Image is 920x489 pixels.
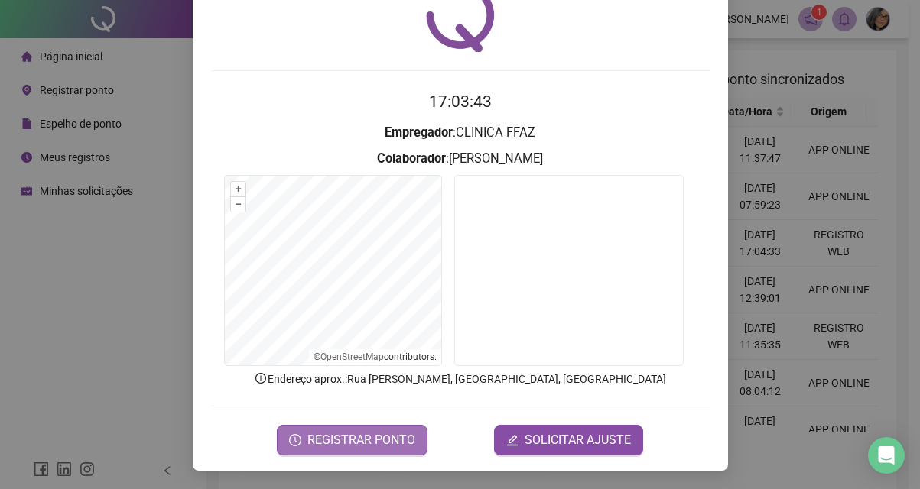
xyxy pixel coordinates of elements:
[868,437,905,474] div: Open Intercom Messenger
[320,351,384,362] a: OpenStreetMap
[211,149,710,169] h3: : [PERSON_NAME]
[494,425,643,455] button: editSOLICITAR AJUSTE
[314,351,437,362] li: © contributors.
[277,425,427,455] button: REGISTRAR PONTO
[254,371,268,385] span: info-circle
[429,92,492,111] time: 17:03:43
[506,434,519,446] span: edit
[211,371,710,387] p: Endereço aprox. : Rua [PERSON_NAME], [GEOGRAPHIC_DATA], [GEOGRAPHIC_DATA]
[307,431,415,449] span: REGISTRAR PONTO
[211,123,710,143] h3: : CLINICA FFAZ
[525,431,631,449] span: SOLICITAR AJUSTE
[289,434,301,446] span: clock-circle
[377,151,446,166] strong: Colaborador
[385,125,453,140] strong: Empregador
[231,197,245,212] button: –
[231,182,245,196] button: +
